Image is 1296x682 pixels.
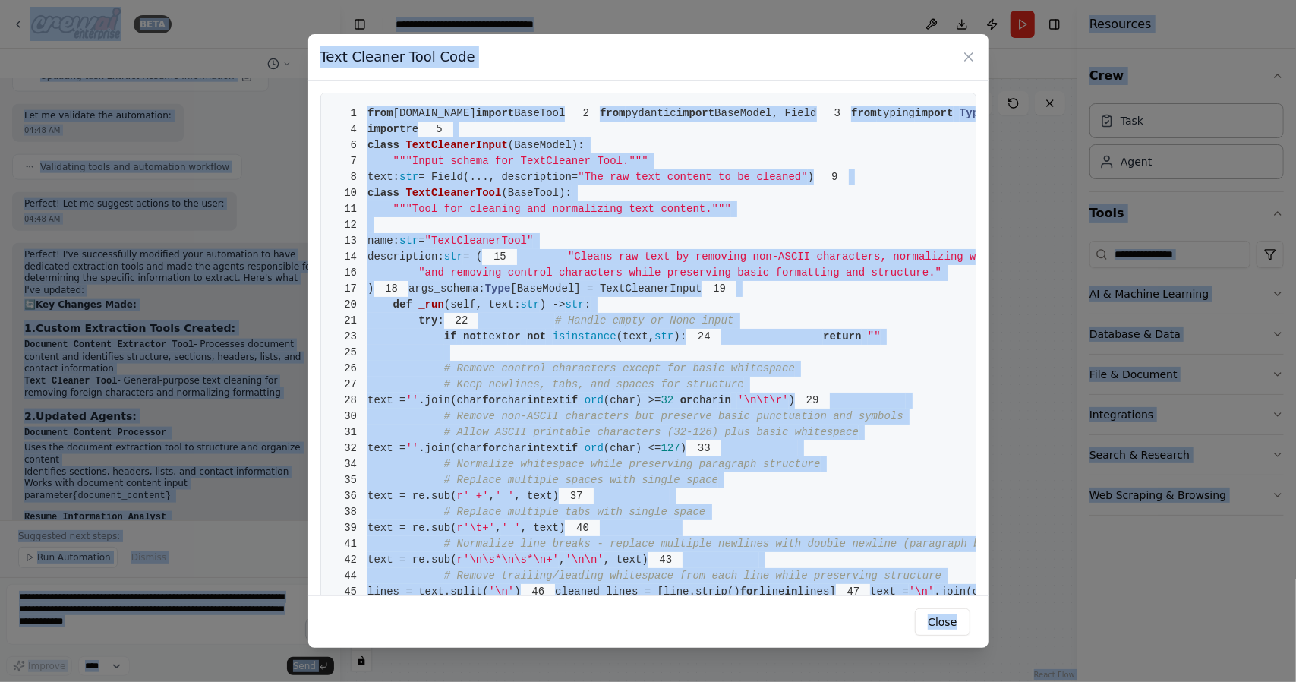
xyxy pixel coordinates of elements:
span: ) -> [540,298,566,311]
span: 36 [333,488,368,504]
button: Close [915,608,970,636]
span: # Remove trailing/leading whitespace from each line while preserving structure [444,570,941,582]
span: , text) [604,554,648,566]
span: str [399,235,418,247]
span: lines = text.split( [367,586,489,598]
span: text: [367,171,399,183]
span: ' ' [495,490,514,502]
span: 18 [374,281,408,297]
span: 22 [444,313,479,329]
span: 42 [333,552,368,568]
span: 45 [333,584,368,600]
span: 11 [333,201,368,217]
span: r'\n\s*\n\s*\n+' [457,554,559,566]
span: 33 [686,440,721,456]
span: str [654,330,673,343]
span: text [540,394,566,406]
span: '\n\t\r' [737,394,788,406]
span: isinstance [553,330,616,343]
span: 26 [333,361,368,377]
span: import [676,107,714,119]
span: 38 [333,504,368,520]
span: 10 [333,185,368,201]
span: line [759,586,785,598]
span: char [501,394,527,406]
span: # Handle empty or None input [555,314,733,327]
span: '' [405,394,418,406]
h3: Text Cleaner Tool Code [320,46,475,68]
span: typing [877,107,915,119]
span: text = [367,394,405,406]
span: pydantic [626,107,676,119]
span: ( [501,187,507,199]
span: # Normalize line breaks - replace multiple newlines with double newline (paragraph break) [444,538,1012,550]
span: 24 [686,329,721,345]
span: re [405,123,418,135]
span: from [600,107,626,119]
span: name: [367,235,399,247]
span: Type [485,283,511,295]
span: 15 [482,249,517,265]
span: char [693,394,719,406]
span: , text) [514,490,559,502]
span: ) [808,171,814,183]
span: import [915,107,953,119]
span: .join(char [418,442,482,454]
span: = Field(..., description= [418,171,578,183]
span: if [566,394,579,406]
span: ord [585,442,604,454]
span: # Allow ASCII printable characters (32-126) plus basic whitespace [444,426,859,438]
span: 28 [333,393,368,409]
span: 6 [333,137,368,153]
span: 37 [559,488,594,504]
span: import [476,107,514,119]
span: not [527,330,546,343]
span: 12 [333,217,368,233]
span: # Remove non-ASCII characters but preserve basic punctuation and symbols [444,410,903,422]
span: ): [673,330,686,343]
span: 43 [648,552,683,568]
span: = [418,235,424,247]
span: 8 [333,169,368,185]
span: ) [789,394,795,406]
span: 2 [565,106,600,122]
span: if [566,442,579,454]
span: [BaseModel] = TextCleanerInput [510,283,702,295]
span: in [718,394,731,406]
span: 23 [333,329,368,345]
span: .join(char [418,394,482,406]
span: r' +' [457,490,489,502]
span: text = [870,586,908,598]
span: description: [367,251,444,263]
span: 21 [333,313,368,329]
span: "The raw text content to be cleaned" [578,171,807,183]
span: 32 [333,440,368,456]
span: lines] [797,586,835,598]
span: TextCleanerTool [405,187,501,199]
span: # Replace multiple spaces with single space [444,474,718,486]
span: BaseTool [514,107,565,119]
span: # Remove control characters except for basic whitespace [444,362,795,374]
span: cleaned_lines = [line.strip() [555,586,740,598]
span: 17 [333,281,368,297]
span: 35 [333,472,368,488]
span: = ( [463,251,482,263]
span: r'\t+' [457,522,495,534]
span: # Keep newlines, tabs, and spaces for structure [444,378,744,390]
span: '\n' [909,586,935,598]
span: text = re.sub( [367,554,457,566]
span: for [482,442,501,454]
span: 25 [333,345,368,361]
span: '\n\n' [565,554,603,566]
span: ( [444,298,450,311]
span: 7 [333,153,368,169]
span: text = [367,442,405,454]
span: 127 [661,442,680,454]
span: ): [572,139,585,151]
span: 5 [418,122,453,137]
span: (char) >= [604,394,661,406]
span: "Cleans raw text by removing non-ASCII characters, normalizing whitespace, " [568,251,1053,263]
span: 3 [817,106,852,122]
span: text [482,330,508,343]
span: text [540,442,566,454]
